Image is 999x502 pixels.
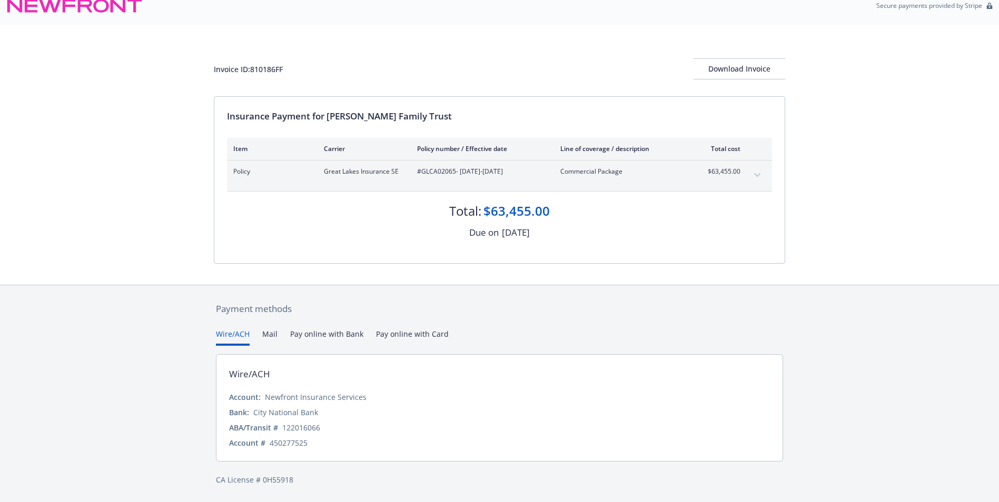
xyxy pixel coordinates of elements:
[560,167,684,176] span: Commercial Package
[701,144,740,153] div: Total cost
[229,367,270,381] div: Wire/ACH
[214,64,283,75] div: Invoice ID: 810186FF
[693,58,785,79] button: Download Invoice
[227,160,772,191] div: PolicyGreat Lakes Insurance SE#GLCA02065- [DATE]-[DATE]Commercial Package$63,455.00expand content
[876,1,982,10] p: Secure payments provided by Stripe
[229,422,278,433] div: ABA/Transit #
[483,202,550,220] div: $63,455.00
[233,144,307,153] div: Item
[502,226,530,239] div: [DATE]
[265,391,367,403] div: Newfront Insurance Services
[282,422,320,433] div: 122016066
[270,437,308,448] div: 450277525
[417,167,543,176] span: #GLCA02065 - [DATE]-[DATE]
[216,474,783,485] div: CA License # 0H55918
[560,144,684,153] div: Line of coverage / description
[262,328,278,346] button: Mail
[701,167,740,176] span: $63,455.00
[324,167,400,176] span: Great Lakes Insurance SE
[216,302,783,316] div: Payment methods
[749,167,766,184] button: expand content
[324,144,400,153] div: Carrier
[229,407,249,418] div: Bank:
[253,407,318,418] div: City National Bank
[216,328,250,346] button: Wire/ACH
[290,328,363,346] button: Pay online with Bank
[227,109,772,123] div: Insurance Payment for [PERSON_NAME] Family Trust
[233,167,307,176] span: Policy
[376,328,449,346] button: Pay online with Card
[449,202,481,220] div: Total:
[469,226,499,239] div: Due on
[229,391,261,403] div: Account:
[229,437,265,448] div: Account #
[693,59,785,79] div: Download Invoice
[417,144,543,153] div: Policy number / Effective date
